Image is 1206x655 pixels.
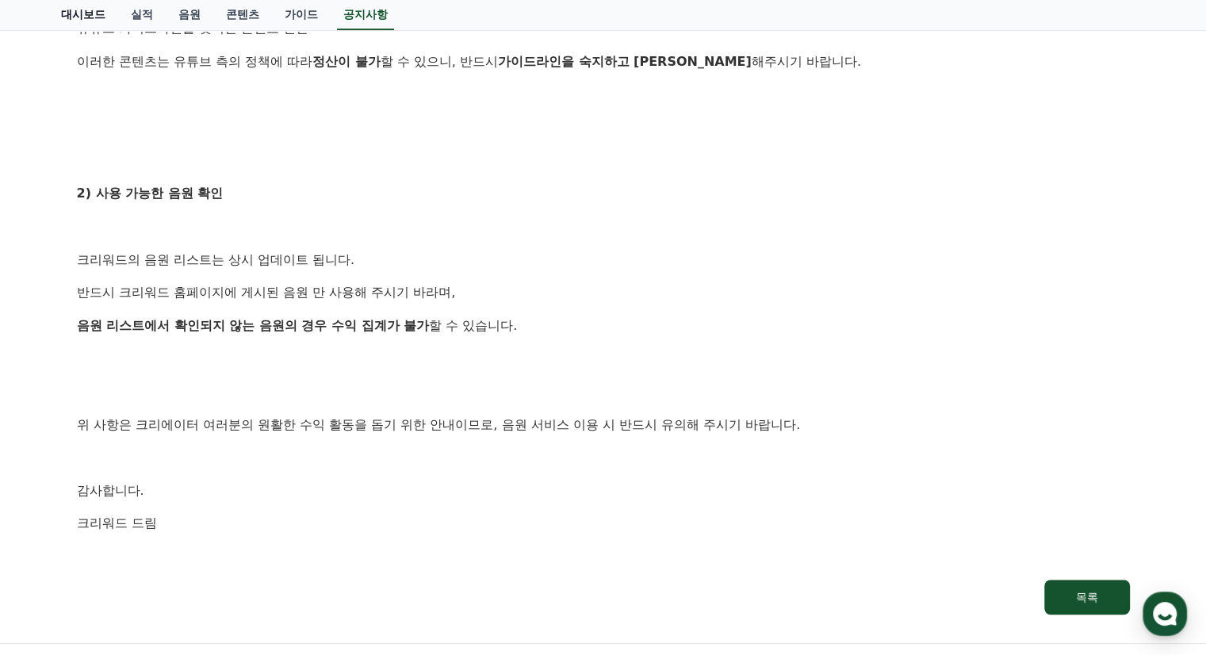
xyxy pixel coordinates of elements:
p: 감사합니다. [77,481,1130,501]
a: 목록 [77,580,1130,615]
span: 대화 [145,527,164,540]
p: 위 사항은 크리에이터 여러분의 원활한 수익 활동을 돕기 위한 안내이므로, 음원 서비스 이용 시 반드시 유의해 주시기 바랍니다. [77,415,1130,435]
p: 이러한 콘텐츠는 유튜브 측의 정책에 따라 할 수 있으니, 반드시 해주시기 바랍니다. [77,52,1130,72]
p: 반드시 크리워드 홈페이지에 게시된 음원 만 사용해 주시기 바라며, [77,282,1130,303]
p: 크리워드의 음원 리스트는 상시 업데이트 됩니다. [77,250,1130,270]
strong: 2) 사용 가능한 음원 확인 [77,186,224,201]
div: 목록 [1076,589,1098,605]
strong: 정산이 불가 [312,54,381,69]
a: 홈 [5,503,105,542]
p: 할 수 있습니다. [77,316,1130,336]
a: 설정 [205,503,304,542]
p: 크리워드 드림 [77,513,1130,534]
button: 목록 [1044,580,1130,615]
strong: 음원 리스트에서 확인되지 않는 음원의 경우 수익 집계가 불가 [77,318,430,333]
span: 홈 [50,527,59,539]
span: 설정 [245,527,264,539]
strong: 가이드라인을 숙지하고 [PERSON_NAME] [498,54,752,69]
a: 대화 [105,503,205,542]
